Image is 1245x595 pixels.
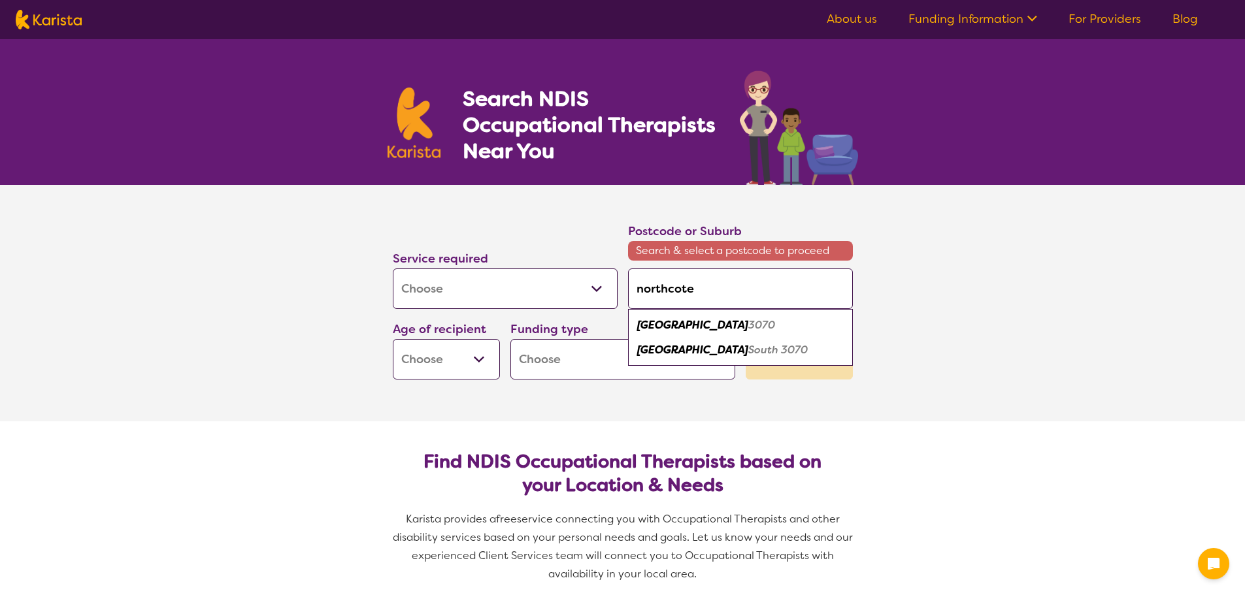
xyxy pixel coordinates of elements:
[403,450,842,497] h2: Find NDIS Occupational Therapists based on your Location & Needs
[748,318,775,332] em: 3070
[16,10,82,29] img: Karista logo
[637,343,748,357] em: [GEOGRAPHIC_DATA]
[628,223,742,239] label: Postcode or Suburb
[635,338,846,362] div: Northcote South 3070
[1172,11,1198,27] a: Blog
[406,512,496,526] span: Karista provides a
[635,313,846,338] div: Northcote 3070
[393,321,486,337] label: Age of recipient
[388,88,441,158] img: Karista logo
[827,11,877,27] a: About us
[463,86,717,164] h1: Search NDIS Occupational Therapists Near You
[496,512,517,526] span: free
[748,343,808,357] em: South 3070
[510,321,588,337] label: Funding type
[393,512,855,581] span: service connecting you with Occupational Therapists and other disability services based on your p...
[637,318,748,332] em: [GEOGRAPHIC_DATA]
[908,11,1037,27] a: Funding Information
[393,251,488,266] label: Service required
[1069,11,1141,27] a: For Providers
[628,268,853,309] input: Type
[628,241,853,261] span: Search & select a postcode to proceed
[740,71,858,185] img: occupational-therapy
